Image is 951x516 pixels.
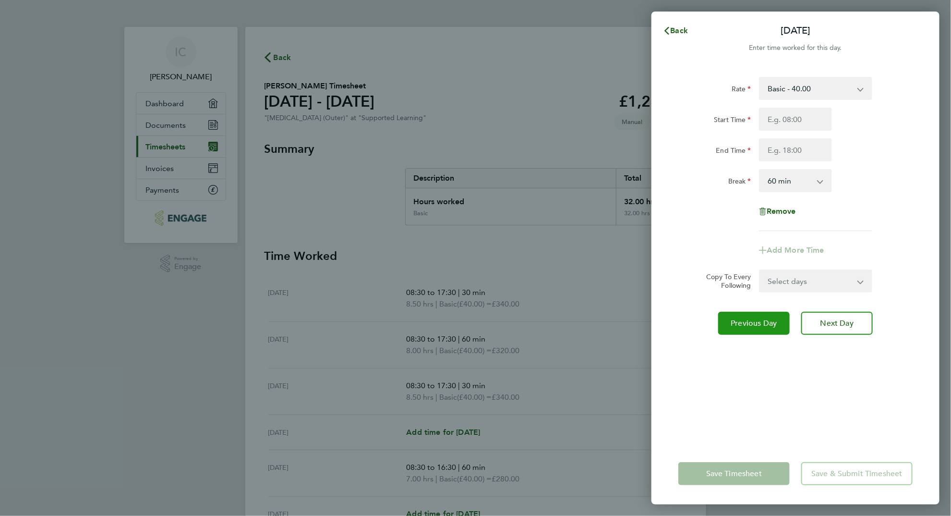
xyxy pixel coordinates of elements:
[767,207,796,216] span: Remove
[714,115,751,127] label: Start Time
[698,272,751,290] label: Copy To Every Following
[651,42,939,54] div: Enter time worked for this day.
[759,208,796,215] button: Remove
[732,85,751,96] label: Rate
[731,319,777,328] span: Previous Day
[759,108,832,131] input: E.g. 08:00
[718,312,790,335] button: Previous Day
[653,21,698,40] button: Back
[728,177,751,188] label: Break
[781,24,810,37] p: [DATE]
[671,26,688,35] span: Back
[801,312,873,335] button: Next Day
[716,146,751,158] label: End Time
[820,319,854,328] span: Next Day
[759,138,832,161] input: E.g. 18:00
